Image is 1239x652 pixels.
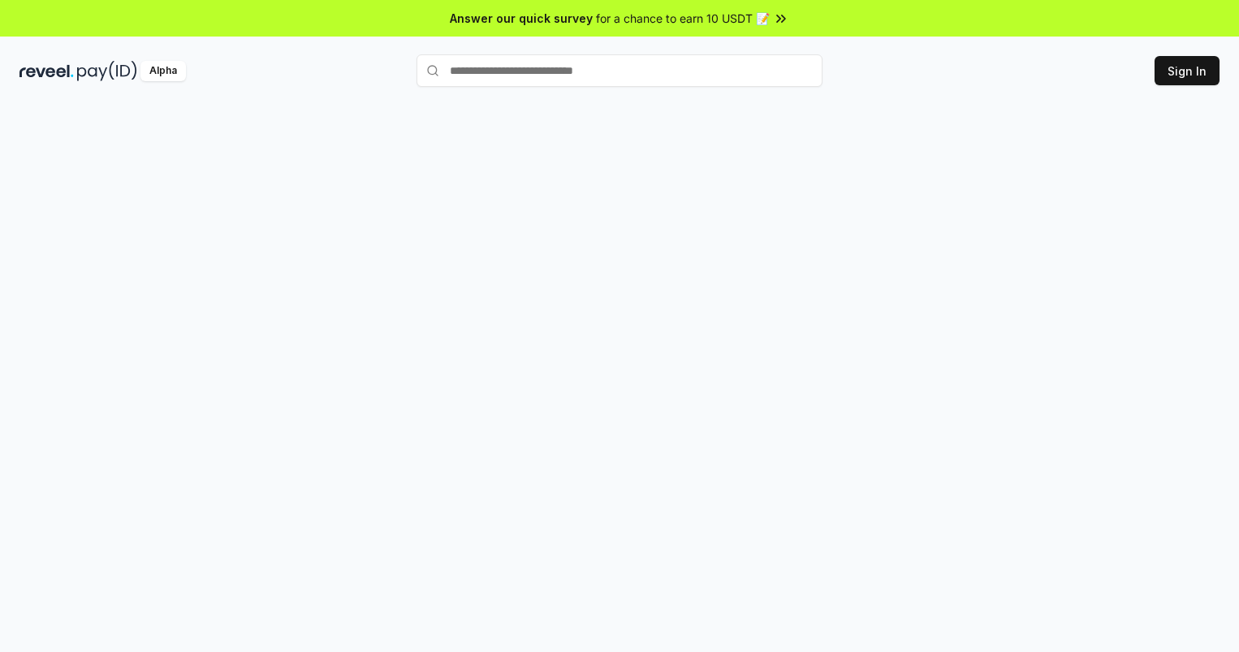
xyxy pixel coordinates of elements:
span: for a chance to earn 10 USDT 📝 [596,10,770,27]
span: Answer our quick survey [450,10,593,27]
img: pay_id [77,61,137,81]
img: reveel_dark [19,61,74,81]
div: Alpha [140,61,186,81]
button: Sign In [1155,56,1220,85]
